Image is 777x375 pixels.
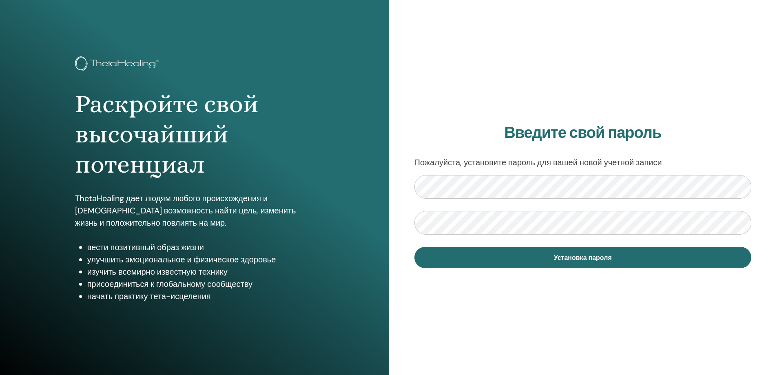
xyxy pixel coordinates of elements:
li: вести позитивный образ жизни [87,241,314,253]
span: Установка пароля [554,253,612,262]
li: начать практику тета-исцеления [87,290,314,302]
li: изучить всемирно известную технику [87,266,314,278]
p: ThetaHealing дает людям любого происхождения и [DEMOGRAPHIC_DATA] возможность найти цель, изменит... [75,192,314,229]
li: присоединиться к глобальному сообществу [87,278,314,290]
button: Установка пароля [414,247,752,268]
p: Пожалуйста, установите пароль для вашей новой учетной записи [414,156,752,169]
h1: Раскройте свой высочайший потенциал [75,89,314,180]
li: улучшить эмоциональное и физическое здоровье [87,253,314,266]
h2: Введите свой пароль [414,124,752,142]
